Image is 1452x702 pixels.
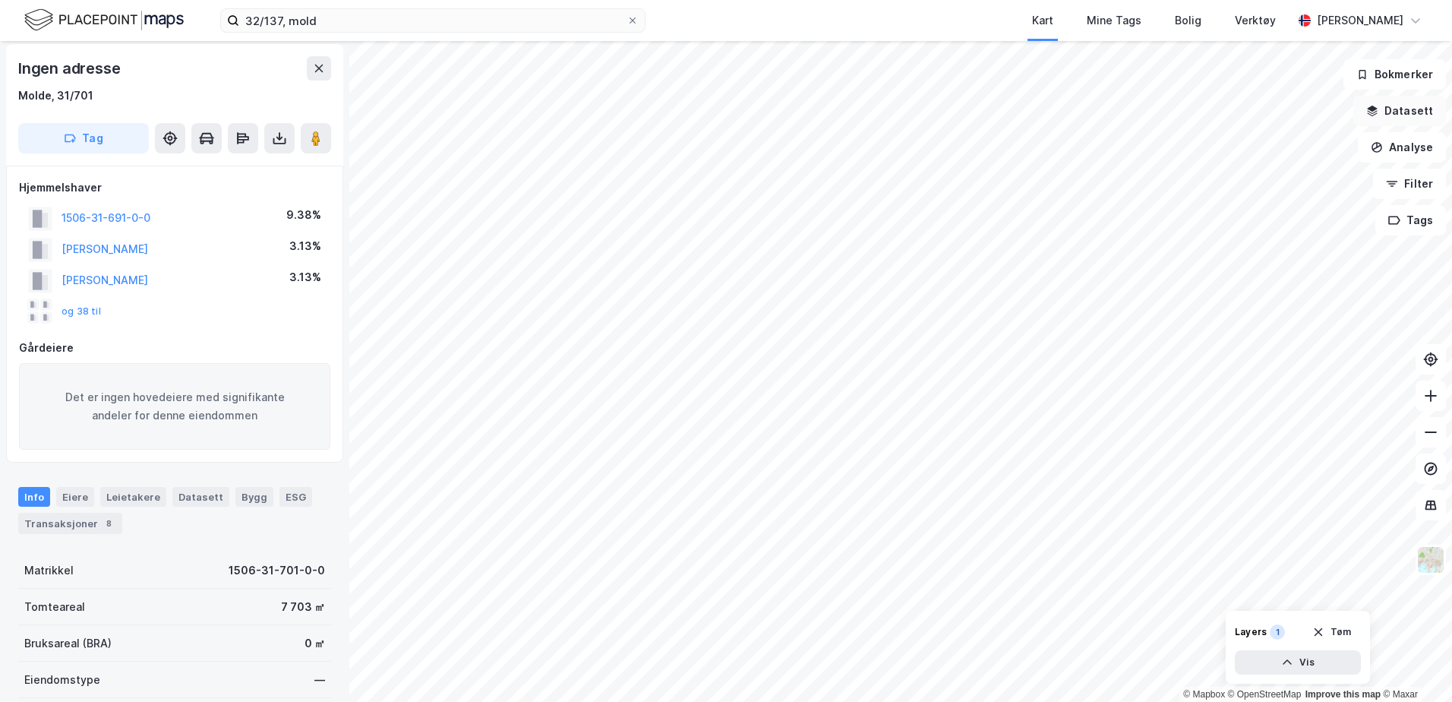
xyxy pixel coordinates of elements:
[289,237,321,255] div: 3.13%
[172,487,229,507] div: Datasett
[1353,96,1446,126] button: Datasett
[1235,11,1276,30] div: Verktøy
[1376,629,1452,702] iframe: Chat Widget
[19,363,330,450] div: Det er ingen hovedeiere med signifikante andeler for denne eiendommen
[289,268,321,286] div: 3.13%
[24,561,74,580] div: Matrikkel
[1270,625,1285,640] div: 1
[279,487,312,507] div: ESG
[1343,59,1446,90] button: Bokmerker
[281,598,325,616] div: 7 703 ㎡
[18,87,93,105] div: Molde, 31/701
[24,671,100,689] div: Eiendomstype
[239,9,627,32] input: Søk på adresse, matrikkel, gårdeiere, leietakere eller personer
[1235,650,1361,675] button: Vis
[101,516,116,531] div: 8
[229,561,325,580] div: 1506-31-701-0-0
[314,671,325,689] div: —
[19,339,330,357] div: Gårdeiere
[18,123,149,153] button: Tag
[286,206,321,224] div: 9.38%
[24,598,85,616] div: Tomteareal
[235,487,273,507] div: Bygg
[1228,689,1302,700] a: OpenStreetMap
[1175,11,1201,30] div: Bolig
[1305,689,1381,700] a: Improve this map
[19,179,330,197] div: Hjemmelshaver
[18,56,123,81] div: Ingen adresse
[1235,626,1267,638] div: Layers
[24,634,112,653] div: Bruksareal (BRA)
[100,487,166,507] div: Leietakere
[24,7,184,33] img: logo.f888ab2527a4732fd821a326f86c7f29.svg
[1358,132,1446,163] button: Analyse
[1373,169,1446,199] button: Filter
[1302,620,1361,644] button: Tøm
[1087,11,1141,30] div: Mine Tags
[56,487,94,507] div: Eiere
[1375,205,1446,236] button: Tags
[1032,11,1053,30] div: Kart
[1416,545,1445,574] img: Z
[18,487,50,507] div: Info
[1317,11,1403,30] div: [PERSON_NAME]
[305,634,325,653] div: 0 ㎡
[1183,689,1225,700] a: Mapbox
[18,513,122,534] div: Transaksjoner
[1376,629,1452,702] div: Kontrollprogram for chat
